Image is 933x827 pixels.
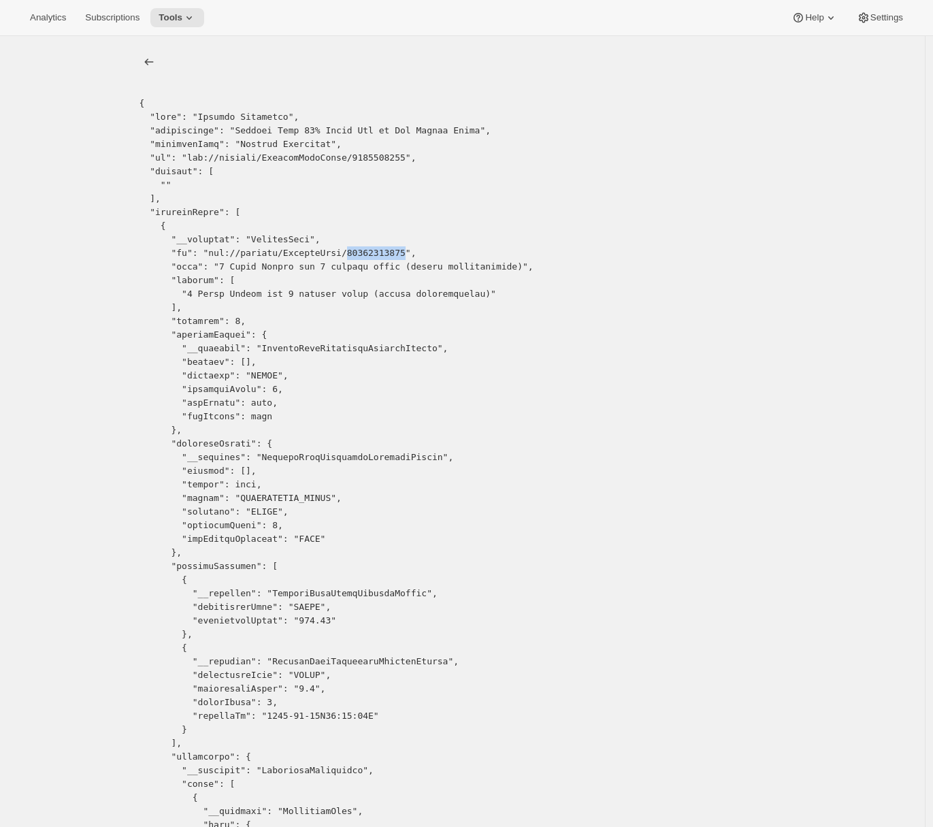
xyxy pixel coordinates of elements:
span: Help [805,12,823,23]
span: Settings [870,12,903,23]
span: Tools [159,12,182,23]
span: Analytics [30,12,66,23]
button: Tools [150,8,204,27]
button: list [140,52,159,71]
button: Settings [849,8,911,27]
span: Subscriptions [85,12,140,23]
button: Help [783,8,845,27]
button: Analytics [22,8,74,27]
button: Subscriptions [77,8,148,27]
